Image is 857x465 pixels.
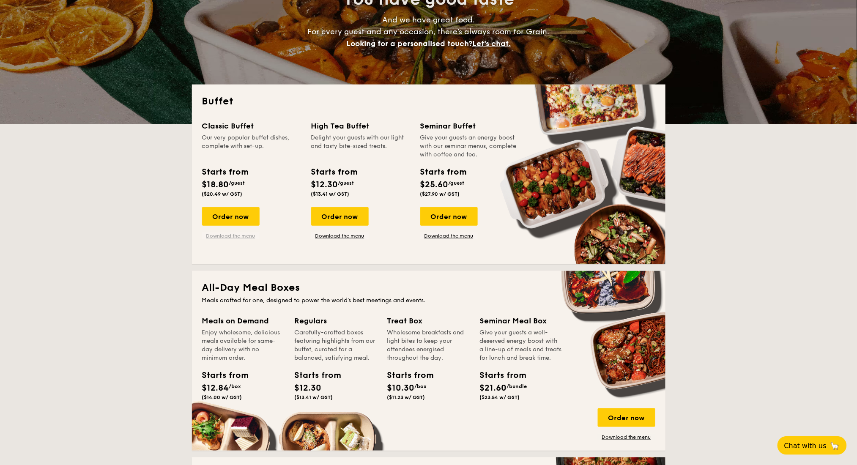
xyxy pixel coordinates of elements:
div: Seminar Buffet [420,120,519,132]
div: Order now [420,207,478,226]
span: $25.60 [420,180,449,190]
div: Meals crafted for one, designed to power the world's best meetings and events. [202,296,655,305]
span: And we have great food. For every guest and any occasion, there’s always room for Grain. [308,15,550,48]
div: Classic Buffet [202,120,301,132]
span: $12.84 [202,383,229,393]
span: Looking for a personalised touch? [346,39,472,48]
span: /guest [449,180,465,186]
a: Download the menu [202,232,260,239]
span: $18.80 [202,180,229,190]
span: ($14.00 w/ GST) [202,394,242,400]
div: Give your guests an energy boost with our seminar menus, complete with coffee and tea. [420,134,519,159]
a: Download the menu [311,232,369,239]
div: Our very popular buffet dishes, complete with set-up. [202,134,301,159]
div: Starts from [480,369,518,382]
a: Download the menu [598,434,655,440]
span: $12.30 [311,180,338,190]
span: /bundle [507,383,527,389]
div: Meals on Demand [202,315,285,327]
div: Starts from [295,369,333,382]
div: Give your guests a well-deserved energy boost with a line-up of meals and treats for lunch and br... [480,328,562,362]
div: Order now [311,207,369,226]
span: /box [415,383,427,389]
span: /box [229,383,241,389]
span: ($27.90 w/ GST) [420,191,460,197]
span: /guest [338,180,354,186]
span: ($20.49 w/ GST) [202,191,243,197]
span: ($13.41 w/ GST) [295,394,333,400]
a: Download the menu [420,232,478,239]
div: Carefully-crafted boxes featuring highlights from our buffet, curated for a balanced, satisfying ... [295,328,377,362]
div: Starts from [202,166,248,178]
button: Chat with us🦙 [778,436,847,455]
span: ($11.23 w/ GST) [387,394,425,400]
div: Seminar Meal Box [480,315,562,327]
span: $12.30 [295,383,322,393]
div: Enjoy wholesome, delicious meals available for same-day delivery with no minimum order. [202,328,285,362]
span: Chat with us [784,442,827,450]
div: Regulars [295,315,377,327]
h2: Buffet [202,95,655,108]
div: Wholesome breakfasts and light bites to keep your attendees energised throughout the day. [387,328,470,362]
div: Starts from [311,166,357,178]
span: ($23.54 w/ GST) [480,394,520,400]
span: ($13.41 w/ GST) [311,191,350,197]
h2: All-Day Meal Boxes [202,281,655,295]
div: Order now [598,408,655,427]
span: $10.30 [387,383,415,393]
div: Starts from [387,369,425,382]
div: Starts from [202,369,240,382]
div: Order now [202,207,260,226]
span: Let's chat. [472,39,511,48]
div: High Tea Buffet [311,120,410,132]
span: $21.60 [480,383,507,393]
span: /guest [229,180,245,186]
div: Delight your guests with our light and tasty bite-sized treats. [311,134,410,159]
div: Starts from [420,166,466,178]
div: Treat Box [387,315,470,327]
span: 🦙 [830,441,840,451]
